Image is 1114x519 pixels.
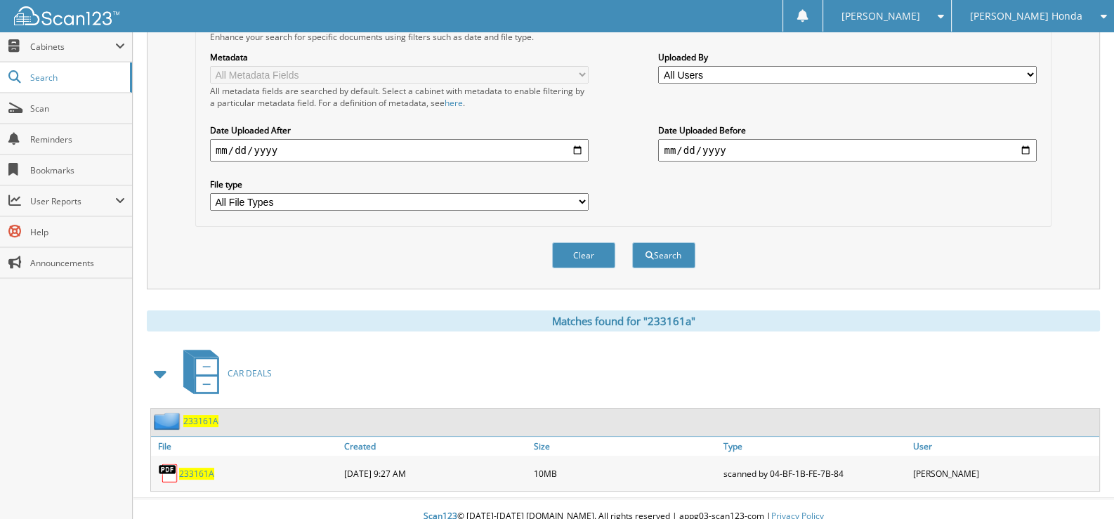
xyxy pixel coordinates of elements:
[1044,452,1114,519] iframe: Chat Widget
[720,459,910,487] div: scanned by 04-BF-1B-FE-7B-84
[14,6,119,25] img: scan123-logo-white.svg
[720,437,910,456] a: Type
[30,226,125,238] span: Help
[175,346,272,401] a: CAR DEALS
[445,97,463,109] a: here
[632,242,695,268] button: Search
[341,459,530,487] div: [DATE] 9:27 AM
[210,124,589,136] label: Date Uploaded After
[158,463,179,484] img: PDF.png
[147,310,1100,331] div: Matches found for "233161a"
[154,412,183,430] img: folder2.png
[30,72,123,84] span: Search
[30,133,125,145] span: Reminders
[179,468,214,480] a: 233161A
[210,51,589,63] label: Metadata
[30,164,125,176] span: Bookmarks
[970,12,1082,20] span: [PERSON_NAME] Honda
[910,459,1099,487] div: [PERSON_NAME]
[658,124,1037,136] label: Date Uploaded Before
[210,85,589,109] div: All metadata fields are searched by default. Select a cabinet with metadata to enable filtering b...
[341,437,530,456] a: Created
[30,41,115,53] span: Cabinets
[841,12,919,20] span: [PERSON_NAME]
[552,242,615,268] button: Clear
[228,367,272,379] span: CAR DEALS
[910,437,1099,456] a: User
[183,415,218,427] a: 233161A
[151,437,341,456] a: File
[658,139,1037,162] input: end
[30,257,125,269] span: Announcements
[30,195,115,207] span: User Reports
[210,139,589,162] input: start
[530,437,720,456] a: Size
[30,103,125,114] span: Scan
[530,459,720,487] div: 10MB
[658,51,1037,63] label: Uploaded By
[203,31,1044,43] div: Enhance your search for specific documents using filters such as date and file type.
[210,178,589,190] label: File type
